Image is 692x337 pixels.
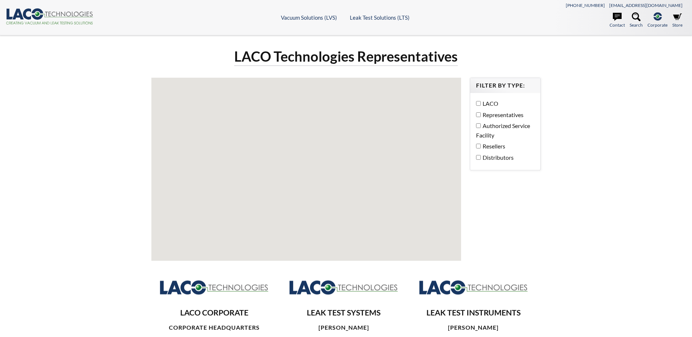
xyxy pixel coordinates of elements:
label: Authorized Service Facility [476,121,531,140]
input: Resellers [476,144,481,148]
input: Representatives [476,112,481,117]
span: Corporate [647,22,668,28]
label: Resellers [476,142,531,151]
label: Representatives [476,110,531,120]
label: LACO [476,99,531,108]
strong: [PERSON_NAME] [318,324,369,331]
h3: LEAK TEST SYSTEMS [287,308,401,318]
img: Logo_LACO-TECH_hi-res.jpg [289,280,398,295]
a: Search [630,12,643,28]
a: Vacuum Solutions (LVS) [281,14,337,21]
h4: Filter by Type: [476,82,534,89]
input: Distributors [476,155,481,160]
input: Authorized Service Facility [476,123,481,128]
img: Logo_LACO-TECH_hi-res.jpg [419,280,528,295]
h3: LEAK TEST INSTRUMENTS [417,308,530,318]
h1: LACO Technologies Representatives [234,47,458,66]
a: Contact [610,12,625,28]
a: [PHONE_NUMBER] [566,3,605,8]
input: LACO [476,101,481,106]
strong: CORPORATE HEADQUARTERS [169,324,260,331]
strong: [PERSON_NAME] [448,324,499,331]
a: Leak Test Solutions (LTS) [350,14,410,21]
label: Distributors [476,153,531,162]
a: Store [672,12,683,28]
a: [EMAIL_ADDRESS][DOMAIN_NAME] [609,3,683,8]
img: Logo_LACO-TECH_hi-res.jpg [159,280,269,295]
h3: LACO CORPORATE [157,308,271,318]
